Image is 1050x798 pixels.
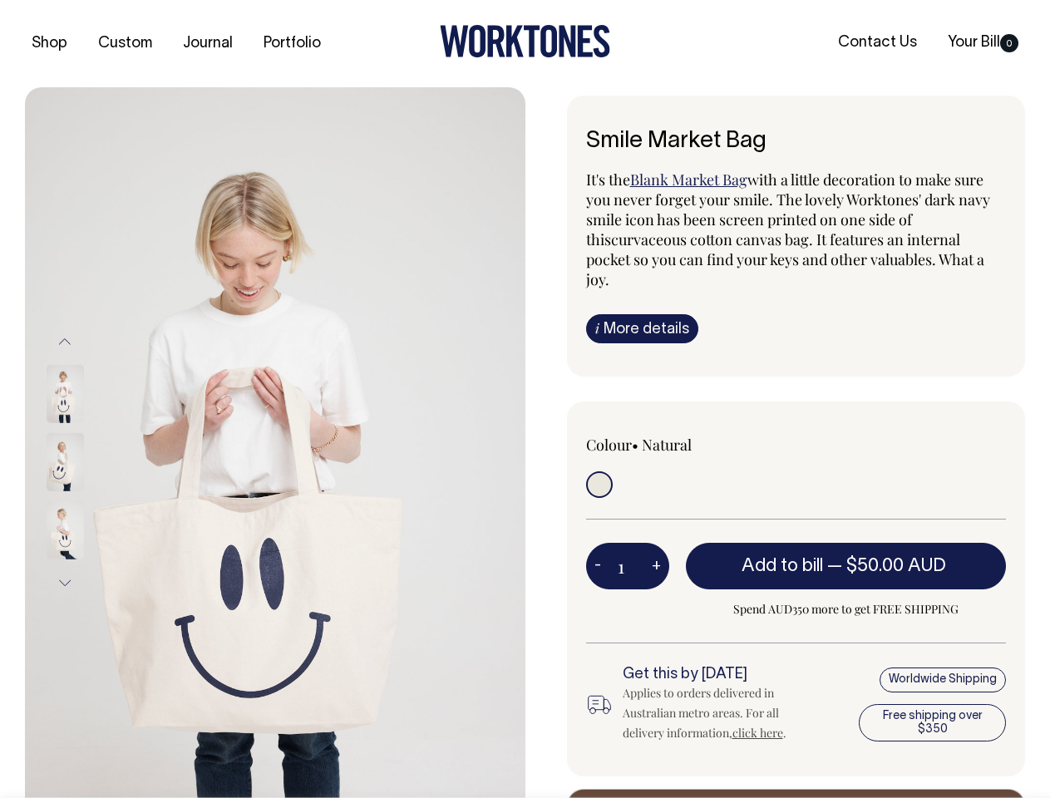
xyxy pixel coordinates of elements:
label: Natural [642,435,692,455]
a: click here [732,725,783,741]
span: $50.00 AUD [846,558,946,574]
a: Shop [25,30,74,57]
span: • [632,435,638,455]
button: Previous [52,323,77,360]
button: - [586,549,609,583]
a: Journal [176,30,239,57]
div: Applies to orders delivered in Australian metro areas. For all delivery information, . [623,683,815,743]
span: Spend AUD350 more to get FREE SHIPPING [686,599,1007,619]
img: Smile Market Bag [47,501,84,559]
img: Smile Market Bag [47,433,84,491]
button: + [643,549,669,583]
h6: Smile Market Bag [586,129,1007,155]
button: Next [52,564,77,602]
span: 0 [1000,34,1018,52]
a: Your Bill0 [941,29,1025,57]
a: Contact Us [831,29,924,57]
span: Add to bill [742,558,823,574]
span: curvaceous cotton canvas bag. It features an internal pocket so you can find your keys and other ... [586,229,984,289]
h6: Get this by [DATE] [623,667,815,683]
span: i [595,319,599,337]
div: Colour [586,435,754,455]
a: iMore details [586,314,698,343]
p: It's the with a little decoration to make sure you never forget your smile. The lovely Worktones'... [586,170,1007,289]
a: Blank Market Bag [630,170,747,190]
button: Add to bill —$50.00 AUD [686,543,1007,589]
a: Portfolio [257,30,328,57]
img: Smile Market Bag [47,365,84,423]
span: — [827,558,950,574]
a: Custom [91,30,159,57]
